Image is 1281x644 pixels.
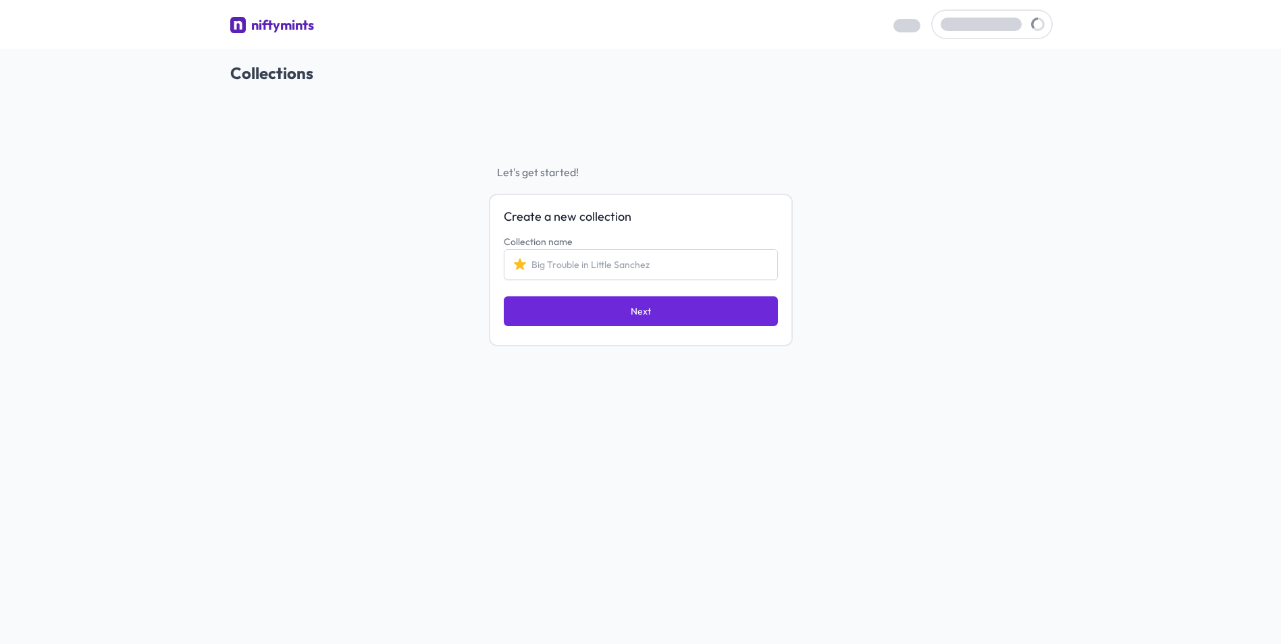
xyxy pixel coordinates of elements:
[230,62,1051,84] h2: Collections
[230,17,246,33] img: niftymints logo
[230,16,315,38] a: niftymints
[504,296,778,326] button: Next
[489,164,793,180] span: Let's get started!
[631,304,651,318] span: Next
[504,236,573,248] label: Collection name
[504,249,778,280] input: Big Trouble in Little Sanchez
[504,209,778,225] span: Create a new collection
[251,16,314,34] div: niftymints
